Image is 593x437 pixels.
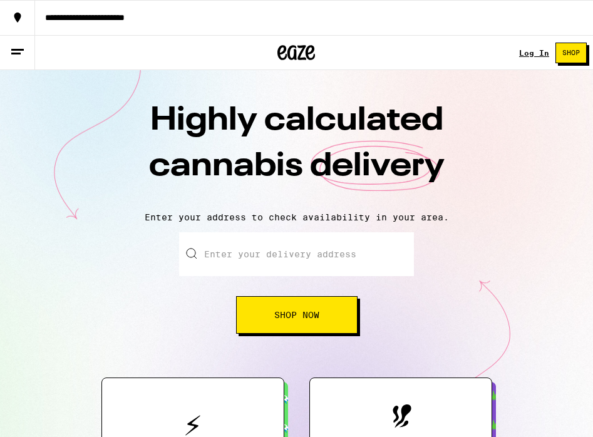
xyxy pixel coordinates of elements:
a: Shop [549,43,593,63]
a: Log In [519,49,549,57]
input: Enter your delivery address [179,232,414,276]
button: Shop Now [236,296,358,334]
span: Shop Now [274,311,319,319]
button: Shop [555,43,587,63]
p: Enter your address to check availability in your area. [13,212,580,222]
h1: Highly calculated cannabis delivery [78,98,516,202]
span: Shop [562,49,580,56]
